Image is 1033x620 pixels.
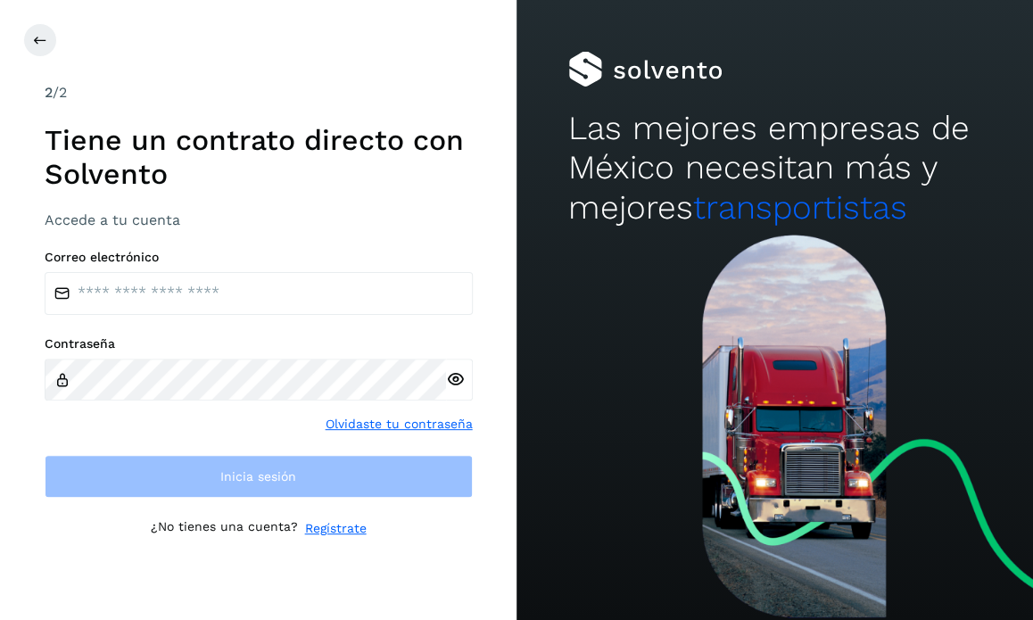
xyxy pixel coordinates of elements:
[568,109,981,227] h2: Las mejores empresas de México necesitan más y mejores
[45,211,473,228] h3: Accede a tu cuenta
[326,415,473,434] a: Olvidaste tu contraseña
[45,123,473,192] h1: Tiene un contrato directo con Solvento
[220,470,296,483] span: Inicia sesión
[45,455,473,498] button: Inicia sesión
[693,188,907,227] span: transportistas
[45,82,473,103] div: /2
[45,336,473,351] label: Contraseña
[151,519,298,538] p: ¿No tienes una cuenta?
[45,84,53,101] span: 2
[45,250,473,265] label: Correo electrónico
[305,519,367,538] a: Regístrate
